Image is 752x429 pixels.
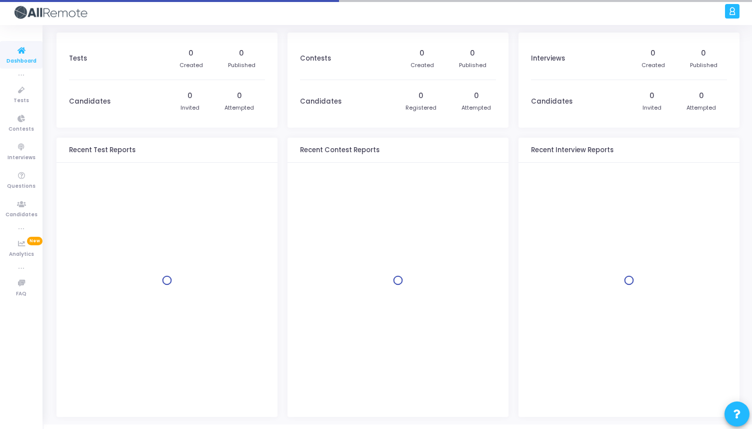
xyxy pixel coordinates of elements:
[180,104,199,112] div: Invited
[459,61,486,70] div: Published
[300,98,341,106] h3: Candidates
[13,97,29,105] span: Tests
[7,154,35,162] span: Interviews
[690,61,717,70] div: Published
[641,61,665,70] div: Created
[649,91,654,101] div: 0
[461,104,491,112] div: Attempted
[228,61,255,70] div: Published
[187,91,192,101] div: 0
[16,290,26,298] span: FAQ
[531,98,572,106] h3: Candidates
[418,91,423,101] div: 0
[699,91,704,101] div: 0
[6,57,36,66] span: Dashboard
[179,61,203,70] div: Created
[531,55,565,63] h3: Interviews
[642,104,661,112] div: Invited
[188,48,193,59] div: 0
[300,146,379,154] h3: Recent Contest Reports
[7,182,35,191] span: Questions
[410,61,434,70] div: Created
[650,48,655,59] div: 0
[300,55,331,63] h3: Contests
[239,48,244,59] div: 0
[69,98,110,106] h3: Candidates
[686,104,716,112] div: Attempted
[405,104,436,112] div: Registered
[5,211,37,219] span: Candidates
[237,91,242,101] div: 0
[12,3,87,23] img: logo
[69,55,87,63] h3: Tests
[470,48,475,59] div: 0
[69,146,135,154] h3: Recent Test Reports
[9,250,34,259] span: Analytics
[419,48,424,59] div: 0
[474,91,479,101] div: 0
[701,48,706,59] div: 0
[8,125,34,134] span: Contests
[531,146,613,154] h3: Recent Interview Reports
[27,237,42,245] span: New
[224,104,254,112] div: Attempted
